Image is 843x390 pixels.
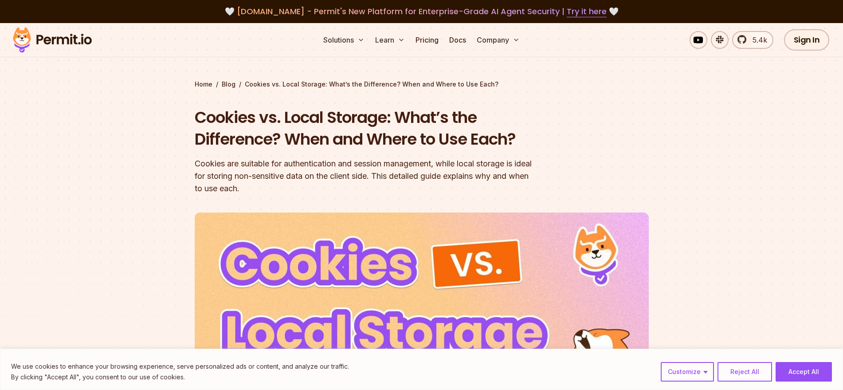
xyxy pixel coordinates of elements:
[412,31,442,49] a: Pricing
[237,6,607,17] span: [DOMAIN_NAME] - Permit's New Platform for Enterprise-Grade AI Agent Security |
[11,361,349,372] p: We use cookies to enhance your browsing experience, serve personalized ads or content, and analyz...
[784,29,830,51] a: Sign In
[195,80,649,89] div: / /
[473,31,523,49] button: Company
[718,362,772,382] button: Reject All
[320,31,368,49] button: Solutions
[372,31,408,49] button: Learn
[732,31,773,49] a: 5.4k
[222,80,235,89] a: Blog
[9,25,96,55] img: Permit logo
[747,35,767,45] span: 5.4k
[195,106,535,150] h1: Cookies vs. Local Storage: What’s the Difference? When and Where to Use Each?
[195,80,212,89] a: Home
[776,362,832,382] button: Accept All
[21,5,822,18] div: 🤍 🤍
[446,31,470,49] a: Docs
[11,372,349,382] p: By clicking "Accept All", you consent to our use of cookies.
[567,6,607,17] a: Try it here
[661,362,714,382] button: Customize
[195,158,535,195] div: Cookies are suitable for authentication and session management, while local storage is ideal for ...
